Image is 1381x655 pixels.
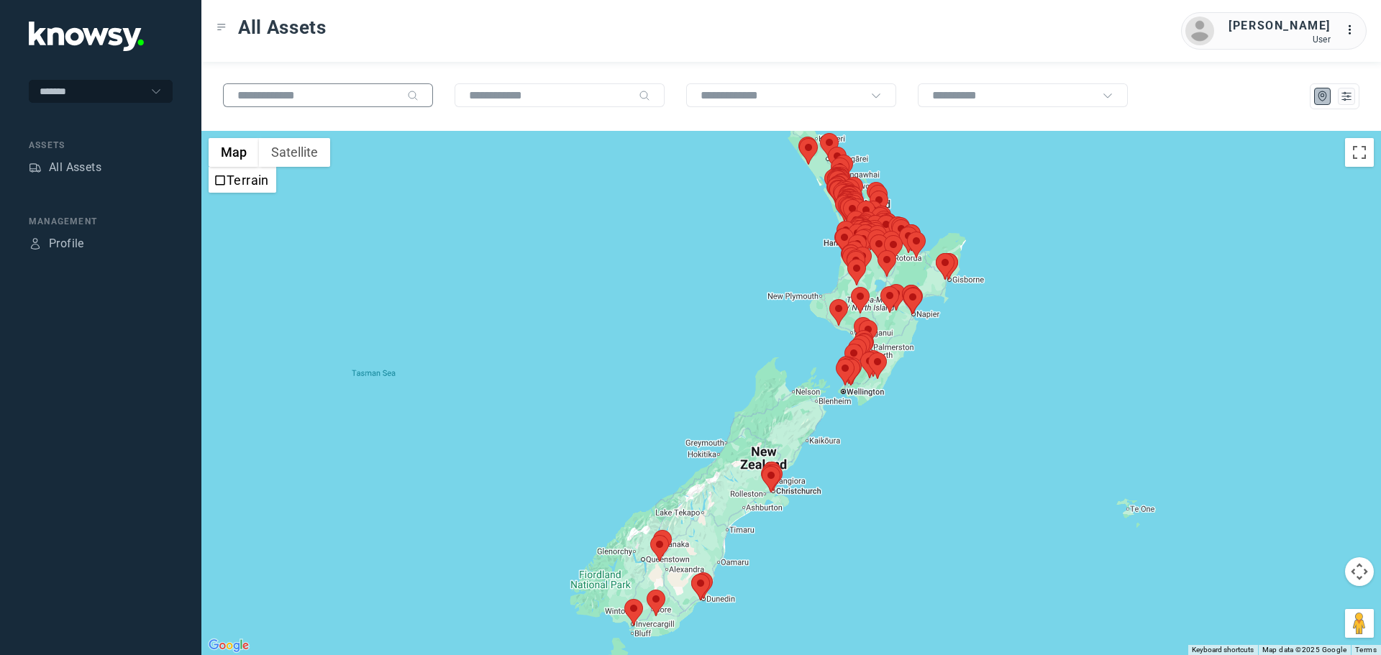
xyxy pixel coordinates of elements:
div: Search [407,90,419,101]
div: Profile [29,237,42,250]
button: Keyboard shortcuts [1192,645,1254,655]
div: Profile [49,235,84,252]
ul: Show street map [209,167,276,193]
button: Drag Pegman onto the map to open Street View [1345,609,1374,638]
div: : [1345,22,1362,39]
div: Assets [29,139,173,152]
div: Toggle Menu [217,22,227,32]
span: All Assets [238,14,327,40]
img: avatar.png [1185,17,1214,45]
li: Terrain [210,168,275,191]
tspan: ... [1346,24,1360,35]
div: : [1345,22,1362,41]
button: Map camera controls [1345,557,1374,586]
button: Show street map [209,138,259,167]
span: Map data ©2025 Google [1262,646,1346,654]
img: Application Logo [29,22,144,51]
div: User [1229,35,1331,45]
a: Terms (opens in new tab) [1355,646,1377,654]
div: Management [29,215,173,228]
button: Toggle fullscreen view [1345,138,1374,167]
a: AssetsAll Assets [29,159,101,176]
div: List [1340,90,1353,103]
label: Terrain [227,173,269,188]
button: Show satellite imagery [259,138,330,167]
div: Search [639,90,650,101]
div: Assets [29,161,42,174]
div: Map [1316,90,1329,103]
img: Google [205,636,252,655]
a: ProfileProfile [29,235,84,252]
a: Open this area in Google Maps (opens a new window) [205,636,252,655]
div: [PERSON_NAME] [1229,17,1331,35]
div: All Assets [49,159,101,176]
